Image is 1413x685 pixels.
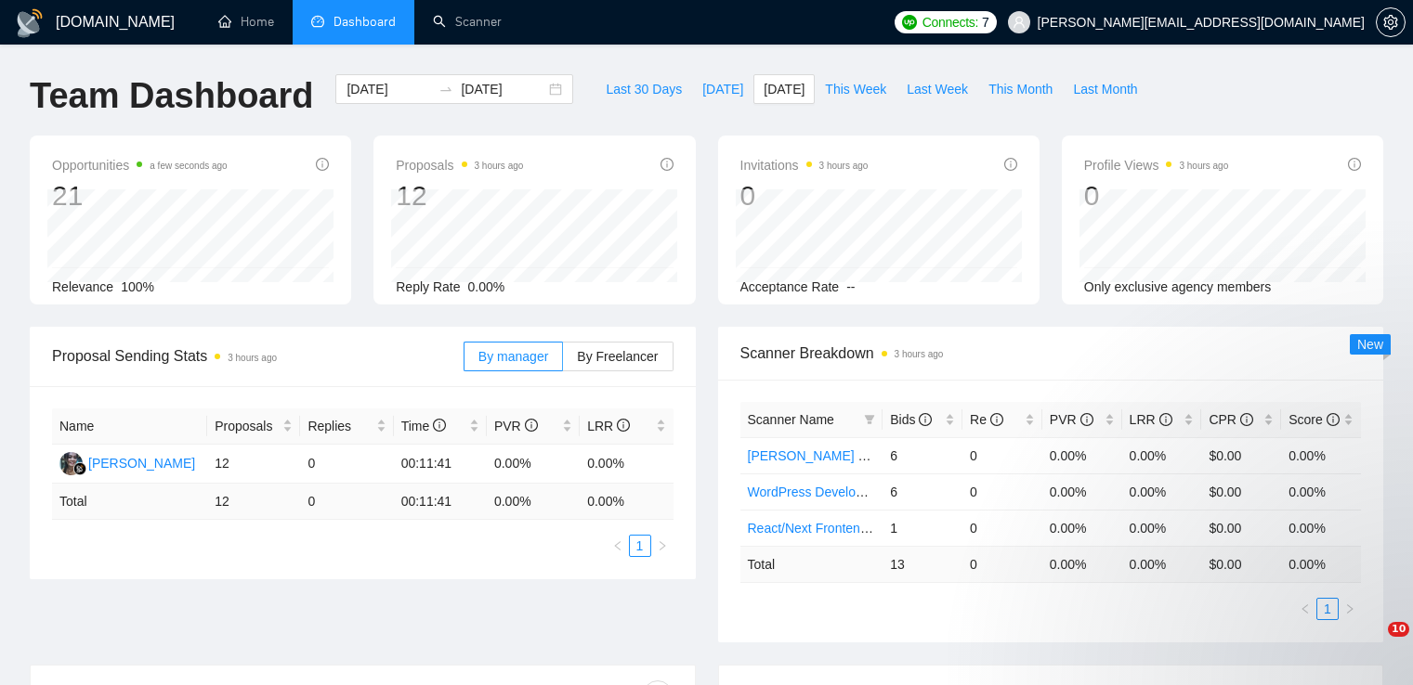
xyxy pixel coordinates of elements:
[962,473,1042,510] td: 0
[1350,622,1394,666] iframe: Intercom live chat
[1084,154,1229,176] span: Profile Views
[207,484,300,520] td: 12
[475,161,524,171] time: 3 hours ago
[1240,413,1253,426] span: info-circle
[1122,437,1202,473] td: 0.00%
[307,416,372,436] span: Replies
[580,445,673,484] td: 0.00%
[651,535,674,557] li: Next Page
[438,82,453,97] span: to
[907,79,968,99] span: Last Week
[487,484,580,520] td: 0.00 %
[59,455,195,470] a: RS[PERSON_NAME]
[902,15,917,30] img: upwork-logo.png
[962,546,1042,582] td: 0
[215,416,279,436] span: Proposals
[396,279,460,294] span: Reply Rate
[1281,437,1361,473] td: 0.00%
[962,437,1042,473] td: 0
[73,462,86,475] img: gigradar-bm.png
[396,178,523,213] div: 12
[962,510,1042,546] td: 0
[612,540,623,551] span: left
[396,154,523,176] span: Proposals
[1327,413,1340,426] span: info-circle
[846,279,855,294] span: --
[740,279,840,294] span: Acceptance Rate
[740,342,1362,365] span: Scanner Breakdown
[52,344,464,368] span: Proposal Sending Stats
[1084,279,1272,294] span: Only exclusive agency members
[702,79,743,99] span: [DATE]
[919,413,932,426] span: info-circle
[1042,546,1122,582] td: 0.00 %
[617,419,630,432] span: info-circle
[478,349,548,364] span: By manager
[580,484,673,520] td: 0.00 %
[740,546,883,582] td: Total
[300,445,393,484] td: 0
[607,535,629,557] button: left
[825,79,886,99] span: This Week
[629,535,651,557] li: 1
[121,279,154,294] span: 100%
[88,453,195,473] div: [PERSON_NAME]
[401,419,446,433] span: Time
[896,74,978,104] button: Last Week
[895,349,944,359] time: 3 hours ago
[316,158,329,171] span: info-circle
[228,353,277,363] time: 3 hours ago
[748,412,834,427] span: Scanner Name
[883,473,962,510] td: 6
[764,79,805,99] span: [DATE]
[218,14,274,30] a: homeHome
[883,437,962,473] td: 6
[753,74,815,104] button: [DATE]
[461,79,545,99] input: End date
[651,535,674,557] button: right
[1159,413,1172,426] span: info-circle
[52,408,207,445] th: Name
[1042,510,1122,546] td: 0.00%
[883,546,962,582] td: 13
[1376,7,1406,37] button: setting
[1201,473,1281,510] td: $0.00
[468,279,505,294] span: 0.00%
[1063,74,1147,104] button: Last Month
[860,406,879,433] span: filter
[1179,161,1228,171] time: 3 hours ago
[1122,473,1202,510] td: 0.00%
[207,408,300,445] th: Proposals
[988,79,1053,99] span: This Month
[587,419,630,433] span: LRR
[1084,178,1229,213] div: 0
[494,419,538,433] span: PVR
[1348,158,1361,171] span: info-circle
[748,521,895,536] a: React/Next Frontend Dev
[311,15,324,28] span: dashboard
[1042,473,1122,510] td: 0.00%
[577,349,658,364] span: By Freelancer
[487,445,580,484] td: 0.00%
[1281,473,1361,510] td: 0.00%
[433,14,502,30] a: searchScanner
[347,79,431,99] input: Start date
[819,161,869,171] time: 3 hours ago
[982,12,989,32] span: 7
[740,154,869,176] span: Invitations
[207,445,300,484] td: 12
[990,413,1003,426] span: info-circle
[1376,15,1406,30] a: setting
[1388,622,1409,637] span: 10
[890,412,932,427] span: Bids
[630,536,650,556] a: 1
[1289,412,1339,427] span: Score
[300,408,393,445] th: Replies
[607,535,629,557] li: Previous Page
[740,178,869,213] div: 0
[595,74,692,104] button: Last 30 Days
[1377,15,1405,30] span: setting
[1201,437,1281,473] td: $0.00
[657,540,668,551] span: right
[300,484,393,520] td: 0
